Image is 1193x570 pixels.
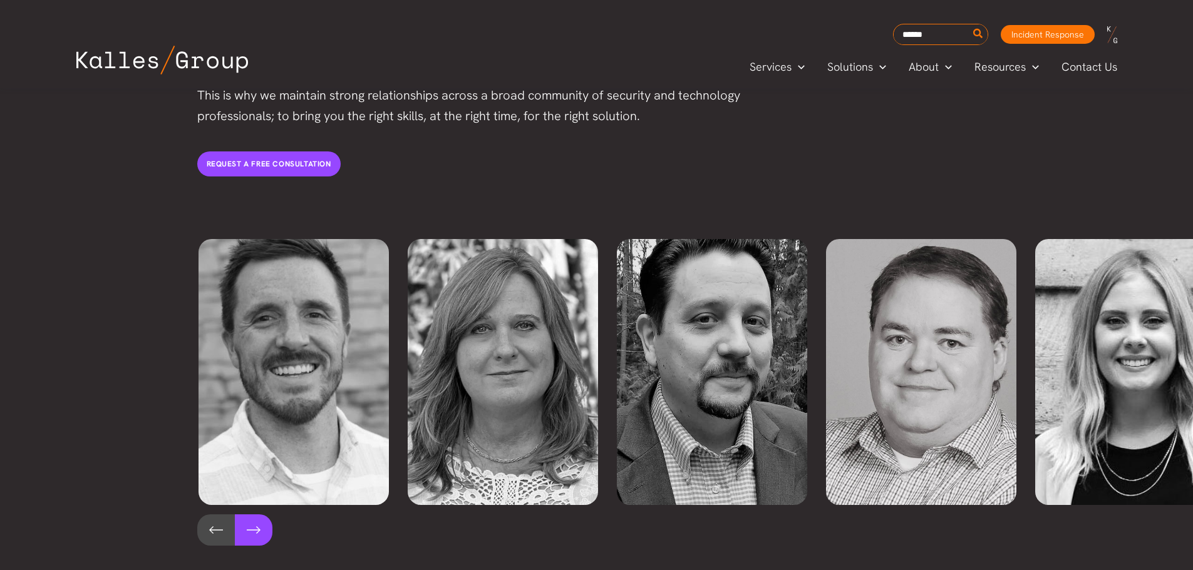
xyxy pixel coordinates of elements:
[971,24,986,44] button: Search
[963,58,1050,76] a: ResourcesMenu Toggle
[76,46,248,74] img: Kalles Group
[1001,25,1095,44] a: Incident Response
[939,58,952,76] span: Menu Toggle
[974,58,1026,76] span: Resources
[1026,58,1039,76] span: Menu Toggle
[1061,58,1117,76] span: Contact Us
[750,58,792,76] span: Services
[738,58,816,76] a: ServicesMenu Toggle
[1050,58,1130,76] a: Contact Us
[897,58,963,76] a: AboutMenu Toggle
[207,159,331,169] span: Request a free consultation
[873,58,886,76] span: Menu Toggle
[909,58,939,76] span: About
[738,56,1129,77] nav: Primary Site Navigation
[197,151,341,176] a: Request a free consultation
[827,58,873,76] span: Solutions
[816,58,897,76] a: SolutionsMenu Toggle
[792,58,805,76] span: Menu Toggle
